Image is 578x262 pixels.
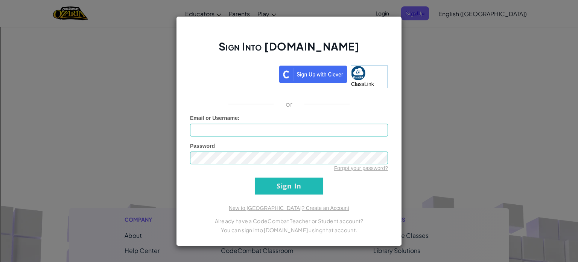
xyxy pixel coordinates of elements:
[351,66,365,80] img: classlink-logo-small.png
[3,51,575,57] div: Move To ...
[351,81,374,87] span: ClassLink
[190,39,388,61] h2: Sign Into [DOMAIN_NAME]
[334,165,388,171] a: Forgot your password?
[190,225,388,234] p: You can sign into [DOMAIN_NAME] using that account.
[3,10,575,17] div: Sort New > Old
[186,65,279,81] iframe: Sign in with Google Button
[3,17,575,23] div: Move To ...
[286,100,293,109] p: or
[255,178,323,195] input: Sign In
[3,44,575,51] div: Rename
[3,30,575,37] div: Options
[190,143,215,149] span: Password
[3,23,575,30] div: Delete
[190,216,388,225] p: Already have a CodeCombat Teacher or Student account?
[279,66,347,83] img: clever_sso_button@2x.png
[3,37,575,44] div: Sign out
[190,114,240,122] label: :
[3,3,575,10] div: Sort A > Z
[229,205,349,211] a: New to [GEOGRAPHIC_DATA]? Create an Account
[190,115,238,121] span: Email or Username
